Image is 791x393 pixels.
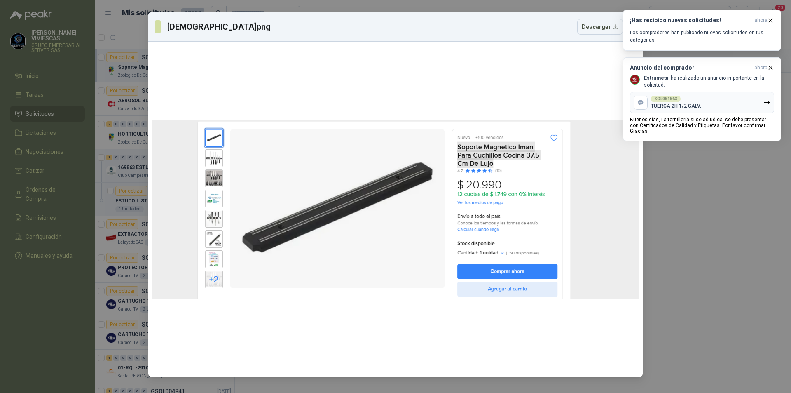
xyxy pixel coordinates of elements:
b: Estrumetal [644,75,669,81]
span: ahora [754,17,768,24]
p: Buenos días, La tornillería si se adjudica, se debe presentar con Certificados de Calidad y Etiqu... [630,117,774,134]
button: SOL051563TUERCA 2H 1/2 GALV. [630,92,774,113]
h3: Anuncio del comprador [630,64,751,71]
p: Los compradores han publicado nuevas solicitudes en tus categorías. [630,29,774,44]
button: Descargar [577,19,623,35]
p: TUERCA 2H 1/2 GALV. [651,103,701,109]
h3: [DEMOGRAPHIC_DATA]png [167,21,271,33]
h3: ¡Has recibido nuevas solicitudes! [630,17,751,24]
button: ¡Has recibido nuevas solicitudes!ahora Los compradores han publicado nuevas solicitudes en tus ca... [623,10,781,51]
button: Anuncio del compradorahora Company LogoEstrumetal ha realizado un anuncio importante en la solici... [623,57,781,141]
p: ha realizado un anuncio importante en la solicitud. [644,75,774,89]
img: Company Logo [630,75,639,84]
div: SOL051563 [651,96,681,102]
span: ahora [754,64,768,71]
